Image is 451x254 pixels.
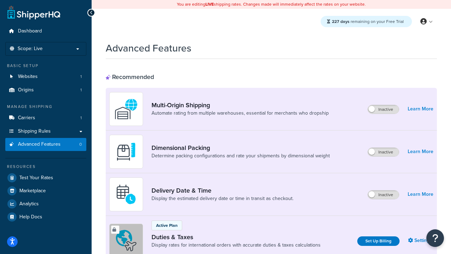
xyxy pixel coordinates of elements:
[5,138,86,151] li: Advanced Features
[106,73,154,81] div: Recommended
[156,222,178,229] p: Active Plan
[152,152,330,159] a: Determine packing configurations and rate your shipments by dimensional weight
[114,139,138,164] img: DTVBYsAAAAAASUVORK5CYII=
[5,84,86,97] li: Origins
[79,141,82,147] span: 0
[19,188,46,194] span: Marketplace
[5,185,86,197] a: Marketplace
[152,195,294,202] a: Display the estimated delivery date or time in transit as checkout.
[5,138,86,151] a: Advanced Features0
[152,110,329,117] a: Automate rating from multiple warehouses, essential for merchants who dropship
[152,101,329,109] a: Multi-Origin Shipping
[19,175,53,181] span: Test Your Rates
[5,125,86,138] a: Shipping Rules
[18,74,38,80] span: Websites
[80,74,82,80] span: 1
[80,115,82,121] span: 1
[5,63,86,69] div: Basic Setup
[357,236,400,246] a: Set Up Billing
[152,187,294,194] a: Delivery Date & Time
[205,1,214,7] b: LIVE
[18,115,35,121] span: Carriers
[368,148,399,156] label: Inactive
[5,70,86,83] li: Websites
[408,147,433,157] a: Learn More
[426,229,444,247] button: Open Resource Center
[5,111,86,125] a: Carriers1
[5,104,86,110] div: Manage Shipping
[18,141,61,147] span: Advanced Features
[18,128,51,134] span: Shipping Rules
[18,87,34,93] span: Origins
[408,189,433,199] a: Learn More
[5,84,86,97] a: Origins1
[80,87,82,93] span: 1
[114,97,138,121] img: WatD5o0RtDAAAAAElFTkSuQmCC
[408,236,433,246] a: Settings
[114,182,138,207] img: gfkeb5ejjkALwAAAABJRU5ErkJggg==
[19,201,39,207] span: Analytics
[5,164,86,170] div: Resources
[332,18,350,25] strong: 227 days
[106,41,191,55] h1: Advanced Features
[5,70,86,83] a: Websites1
[5,25,86,38] a: Dashboard
[152,242,321,249] a: Display rates for international orders with accurate duties & taxes calculations
[19,214,42,220] span: Help Docs
[5,111,86,125] li: Carriers
[18,28,42,34] span: Dashboard
[5,171,86,184] a: Test Your Rates
[408,104,433,114] a: Learn More
[18,46,43,52] span: Scope: Live
[5,211,86,223] a: Help Docs
[368,105,399,114] label: Inactive
[5,198,86,210] a: Analytics
[332,18,404,25] span: remaining on your Free Trial
[152,144,330,152] a: Dimensional Packing
[368,190,399,199] label: Inactive
[152,233,321,241] a: Duties & Taxes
